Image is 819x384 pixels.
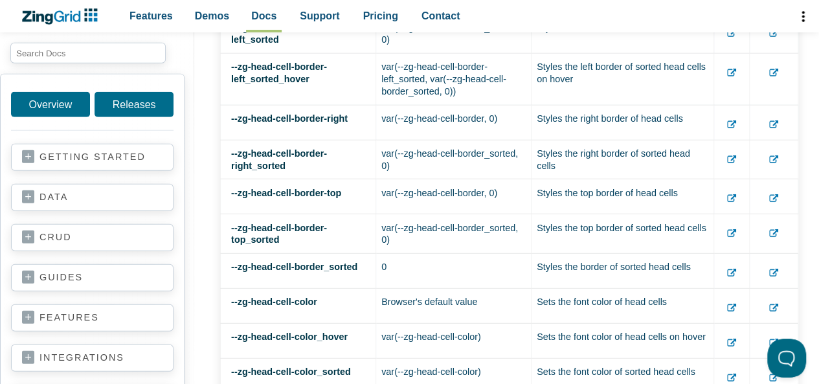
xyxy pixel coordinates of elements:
span: Pricing [363,7,398,25]
a: integrations [22,352,163,365]
td: Styles the border of sorted head cells [532,254,714,289]
a: --zg-head-cell-border-top [231,188,341,198]
a: ZingChart Logo. Click to return to the homepage [21,8,104,25]
td: var(--zg-head-cell-border-left_sorted, var(--zg-head-cell-border_sorted, 0)) [376,54,532,106]
td: var(--zg-head-cell-border_sorted, 0) [376,140,532,179]
a: features [22,311,163,324]
a: Releases [95,92,174,117]
a: --zg-head-cell-border-right [231,113,348,124]
a: crud [22,231,163,244]
a: --zg-head-cell-color_sorted [231,367,351,377]
a: --zg-head-cell-border-top_sorted [231,223,327,245]
a: guides [22,271,163,284]
span: Contact [421,7,460,25]
td: Sets the font color of head cells [532,289,714,324]
span: Support [300,7,339,25]
td: var(--zg-head-cell-border, 0) [376,105,532,140]
a: --zg-head-cell-border-left_sorted [231,23,327,45]
td: Styles the left border of sorted head cells [532,14,714,54]
td: Styles the right border of sorted head cells [532,140,714,179]
input: search input [10,43,166,63]
span: Docs [251,7,276,25]
iframe: Toggle Customer Support [767,339,806,378]
a: getting started [22,151,163,164]
span: Features [129,7,173,25]
span: Demos [195,7,229,25]
a: --zg-head-cell-border_sorted [231,262,357,272]
td: Styles the right border of head cells [532,105,714,140]
td: Styles the top border of head cells [532,179,714,214]
td: var(--zg-head-cell-border_sorted, 0) [376,214,532,254]
td: 0 [376,254,532,289]
td: Browser's default value [376,289,532,324]
td: var(--zg-head-cell-border_sorted, 0) [376,14,532,54]
a: --zg-head-cell-border-left_sorted_hover [231,62,327,84]
td: Styles the top border of sorted head cells [532,214,714,254]
a: --zg-head-cell-border-right_sorted [231,148,327,171]
a: data [22,191,163,204]
td: Sets the font color of head cells on hover [532,324,714,359]
a: --zg-head-cell-color [231,297,317,307]
a: --zg-head-cell-color_hover [231,332,348,342]
td: var(--zg-head-cell-color) [376,324,532,359]
td: var(--zg-head-cell-border, 0) [376,179,532,214]
a: Overview [11,92,90,117]
td: Styles the left border of sorted head cells on hover [532,54,714,106]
